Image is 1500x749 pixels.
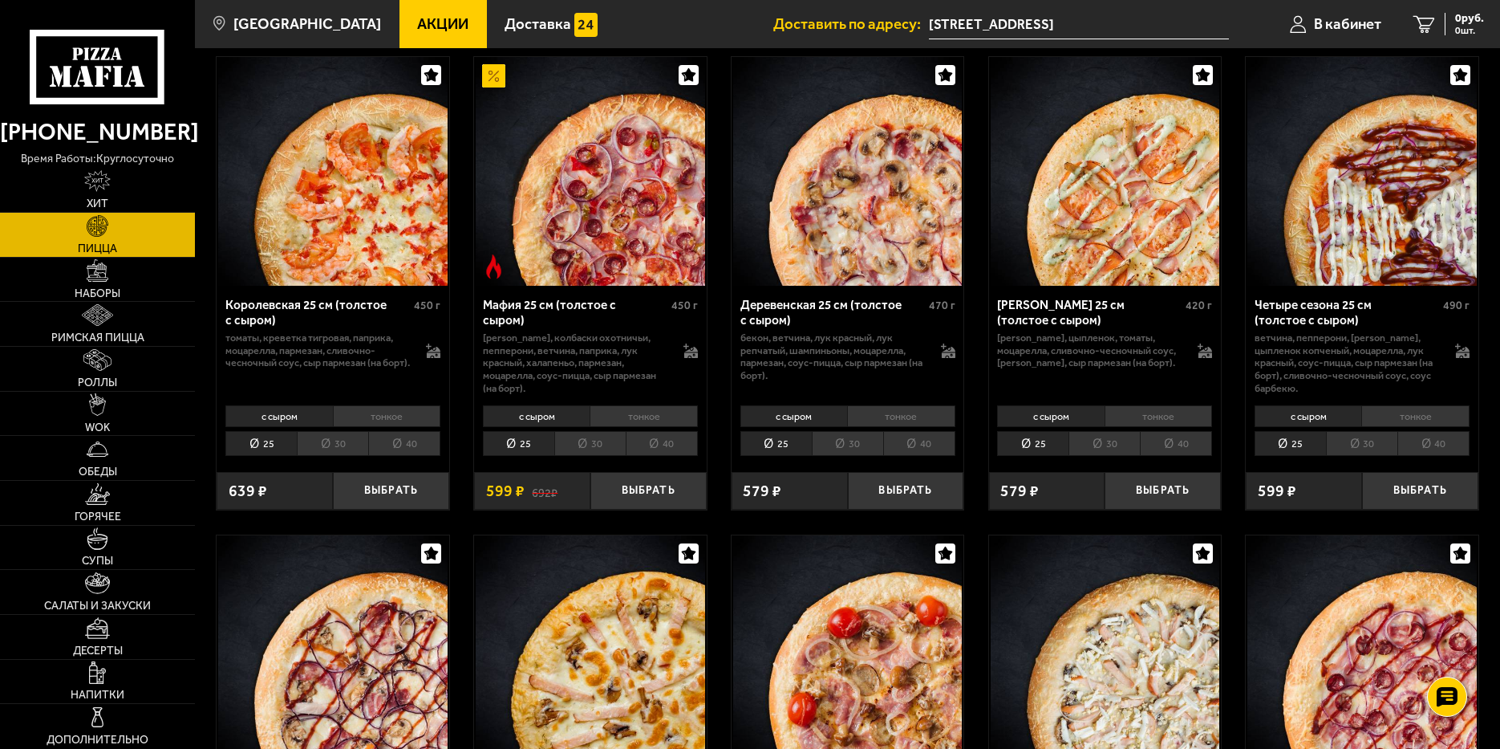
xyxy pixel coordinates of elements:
span: Десерты [73,645,123,657]
li: 30 [1068,431,1140,456]
button: Выбрать [848,472,964,511]
p: ветчина, пепперони, [PERSON_NAME], цыпленок копченый, моцарелла, лук красный, соус-пицца, сыр пар... [1255,332,1440,394]
li: тонкое [847,405,955,428]
span: Доставка [505,17,571,32]
span: 0 руб. [1455,13,1484,24]
a: Деревенская 25 см (толстое с сыром) [732,57,963,286]
li: тонкое [333,405,441,428]
button: Выбрать [1105,472,1221,511]
p: томаты, креветка тигровая, паприка, моцарелла, пармезан, сливочно-чесночный соус, сыр пармезан (н... [225,332,411,369]
span: Супы [82,556,113,567]
a: АкционныйОстрое блюдоМафия 25 см (толстое с сыром) [474,57,706,286]
span: 470 г [929,299,955,312]
img: 15daf4d41897b9f0e9f617042186c801.svg [574,13,598,36]
li: с сыром [740,405,848,428]
span: 0 шт. [1455,26,1484,35]
a: Королевская 25 см (толстое с сыром) [217,57,448,286]
li: с сыром [997,405,1105,428]
li: 25 [1255,431,1326,456]
span: проспект Просвещения, 32к1 [929,10,1229,39]
span: Салаты и закуски [44,600,151,612]
span: Горячее [75,511,121,523]
span: В кабинет [1314,17,1381,32]
li: с сыром [483,405,590,428]
p: бекон, ветчина, лук красный, лук репчатый, шампиньоны, моцарелла, пармезан, соус-пицца, сыр парме... [740,332,926,381]
div: Четыре сезона 25 см (толстое с сыром) [1255,298,1439,328]
li: 40 [1397,431,1470,456]
a: Четыре сезона 25 см (толстое с сыром) [1246,57,1478,286]
span: 490 г [1443,299,1470,312]
span: 599 ₽ [486,483,525,499]
span: Хит [87,198,108,210]
button: Выбрать [333,472,449,511]
button: Выбрать [590,472,707,511]
span: 420 г [1186,299,1212,312]
li: 40 [1140,431,1212,456]
input: Ваш адрес доставки [929,10,1229,39]
span: 579 ₽ [1000,483,1039,499]
span: Пицца [78,243,117,254]
img: Деревенская 25 см (толстое с сыром) [733,57,962,286]
li: тонкое [1361,405,1470,428]
div: Деревенская 25 см (толстое с сыром) [740,298,925,328]
span: 450 г [414,299,440,312]
li: 25 [225,431,297,456]
li: 25 [483,431,554,456]
div: [PERSON_NAME] 25 см (толстое с сыром) [997,298,1182,328]
span: Римская пицца [51,332,144,344]
li: 30 [812,431,883,456]
button: Выбрать [1362,472,1478,511]
span: 579 ₽ [743,483,781,499]
s: 692 ₽ [532,483,557,499]
div: Королевская 25 см (толстое с сыром) [225,298,410,328]
span: Доставить по адресу: [773,17,929,32]
span: 599 ₽ [1258,483,1296,499]
img: Мафия 25 см (толстое с сыром) [476,57,704,286]
img: Четыре сезона 25 см (толстое с сыром) [1247,57,1476,286]
span: [GEOGRAPHIC_DATA] [233,17,381,32]
p: [PERSON_NAME], цыпленок, томаты, моцарелла, сливочно-чесночный соус, [PERSON_NAME], сыр пармезан ... [997,332,1182,369]
li: 30 [554,431,626,456]
img: Акционный [482,64,505,88]
li: тонкое [1105,405,1213,428]
li: 40 [368,431,440,456]
li: 40 [626,431,698,456]
li: 25 [740,431,812,456]
img: Королевская 25 см (толстое с сыром) [218,57,447,286]
span: WOK [85,422,110,434]
span: Акции [417,17,468,32]
span: 450 г [671,299,698,312]
span: Наборы [75,288,120,299]
li: с сыром [1255,405,1362,428]
li: 30 [297,431,368,456]
li: с сыром [225,405,333,428]
span: Обеды [79,466,117,478]
li: 40 [883,431,955,456]
span: Роллы [78,377,117,389]
img: Чикен Ранч 25 см (толстое с сыром) [991,57,1219,286]
p: [PERSON_NAME], колбаски охотничьи, пепперони, ветчина, паприка, лук красный, халапеньо, пармезан,... [483,332,668,394]
span: 639 ₽ [229,483,267,499]
span: Напитки [71,690,124,701]
span: Дополнительно [47,735,148,746]
div: Мафия 25 см (толстое с сыром) [483,298,667,328]
li: 30 [1326,431,1397,456]
li: тонкое [590,405,698,428]
a: Чикен Ранч 25 см (толстое с сыром) [989,57,1221,286]
li: 25 [997,431,1068,456]
img: Острое блюдо [482,254,505,278]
